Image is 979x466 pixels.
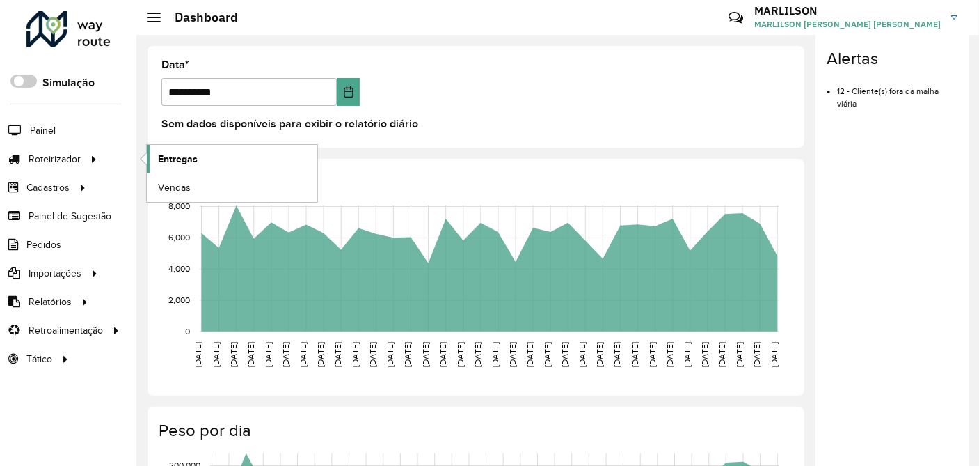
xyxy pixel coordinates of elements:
span: Vendas [158,180,191,195]
text: [DATE] [735,342,744,367]
h4: Capacidade por dia [159,173,790,193]
span: Pedidos [26,238,61,252]
a: Contato Rápido [721,3,751,33]
text: [DATE] [438,342,447,367]
text: 4,000 [168,264,190,273]
text: [DATE] [543,342,552,367]
text: [DATE] [630,342,639,367]
text: [DATE] [508,342,517,367]
li: 12 - Cliente(s) fora da malha viária [837,75,957,110]
text: [DATE] [421,342,430,367]
h2: Dashboard [161,10,238,25]
button: Choose Date [337,78,360,106]
text: 6,000 [168,233,190,242]
text: [DATE] [473,342,482,367]
text: [DATE] [351,342,360,367]
text: [DATE] [333,342,342,367]
text: [DATE] [491,342,500,367]
text: 0 [185,327,190,336]
h4: Peso por dia [159,421,790,441]
text: [DATE] [404,342,413,367]
text: [DATE] [229,342,238,367]
text: [DATE] [456,342,465,367]
span: Painel de Sugestão [29,209,111,224]
span: Entregas [158,152,198,166]
text: [DATE] [700,342,709,367]
span: Roteirizador [29,152,81,166]
label: Sem dados disponíveis para exibir o relatório diário [161,116,418,132]
text: [DATE] [368,342,377,367]
text: [DATE] [281,342,290,367]
text: [DATE] [386,342,395,367]
span: Relatórios [29,295,72,309]
span: Importações [29,266,81,281]
text: [DATE] [264,342,273,367]
a: Vendas [147,173,317,201]
text: [DATE] [246,342,255,367]
text: [DATE] [717,342,726,367]
text: [DATE] [770,342,779,367]
label: Data [161,56,189,73]
text: [DATE] [648,342,657,367]
text: [DATE] [316,342,325,367]
text: [DATE] [560,342,569,367]
span: Retroalimentação [29,323,103,338]
text: [DATE] [665,342,674,367]
text: [DATE] [212,342,221,367]
text: [DATE] [578,342,587,367]
text: [DATE] [525,342,534,367]
text: 8,000 [168,201,190,210]
text: [DATE] [299,342,308,367]
label: Simulação [42,75,95,91]
text: [DATE] [683,342,692,367]
text: 2,000 [168,295,190,304]
span: Cadastros [26,180,70,195]
text: [DATE] [194,342,203,367]
span: Painel [30,123,56,138]
a: Entregas [147,145,317,173]
h4: Alertas [827,49,957,69]
text: [DATE] [596,342,605,367]
h3: MARLILSON [754,4,941,17]
span: Tático [26,352,52,366]
text: [DATE] [752,342,761,367]
text: [DATE] [613,342,622,367]
span: MARLILSON [PERSON_NAME] [PERSON_NAME] [754,18,941,31]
